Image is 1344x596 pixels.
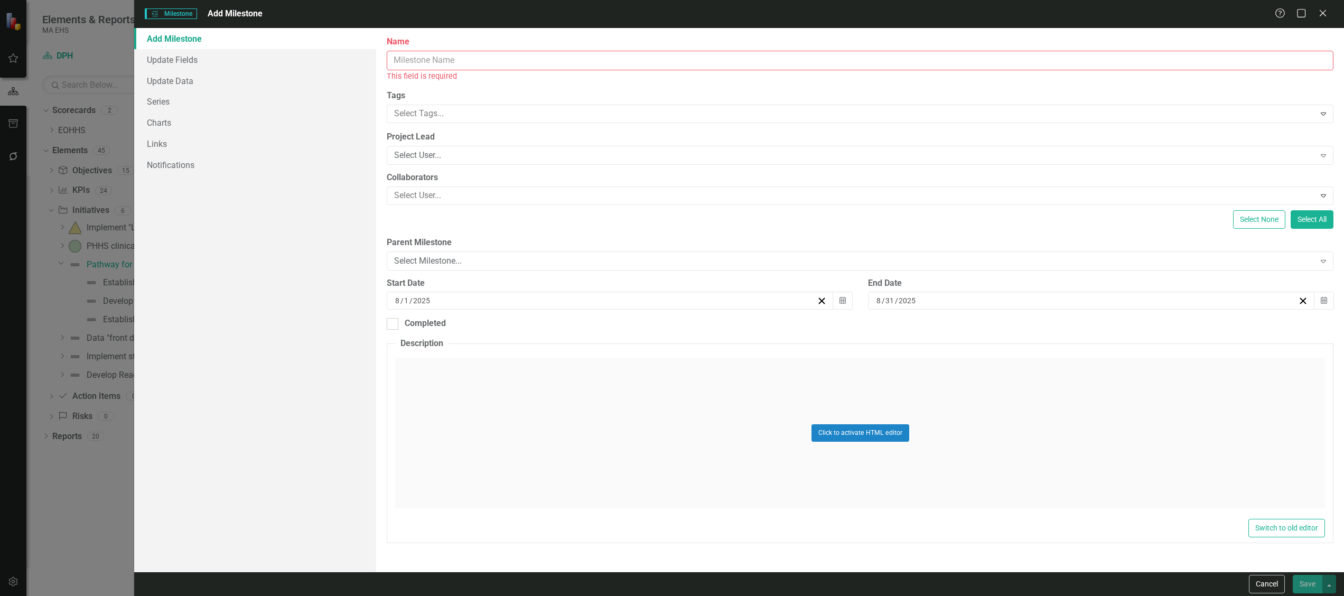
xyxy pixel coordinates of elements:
span: Add Milestone [208,8,263,18]
div: Select Milestone... [394,255,1314,267]
input: Milestone Name [387,51,1333,70]
button: Click to activate HTML editor [811,424,909,441]
label: Project Lead [387,131,1333,143]
div: End Date [868,277,1333,290]
label: Collaborators [387,172,1333,184]
a: Charts [134,112,376,133]
a: Notifications [134,154,376,175]
span: / [409,296,413,305]
label: Name [387,36,1333,48]
p: Alignment across sister agencies often delays progress. [3,3,543,15]
span: / [895,296,898,305]
a: Series [134,91,376,112]
div: Select User... [394,149,1314,161]
button: Cancel [1249,575,1285,593]
button: Select All [1291,210,1333,229]
label: Tags [387,90,1333,102]
span: / [882,296,885,305]
legend: Description [395,338,449,350]
a: Links [134,133,376,154]
button: Select None [1233,210,1285,229]
button: Save [1293,575,1322,593]
label: Parent Milestone [387,237,1333,249]
a: Update Data [134,70,376,91]
span: / [400,296,404,305]
div: This field is required [387,70,1333,82]
div: Start Date [387,277,852,290]
div: Completed [405,318,446,330]
a: Add Milestone [134,28,376,49]
span: Milestone [145,8,197,19]
a: Update Fields [134,49,376,70]
button: Switch to old editor [1248,519,1325,537]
